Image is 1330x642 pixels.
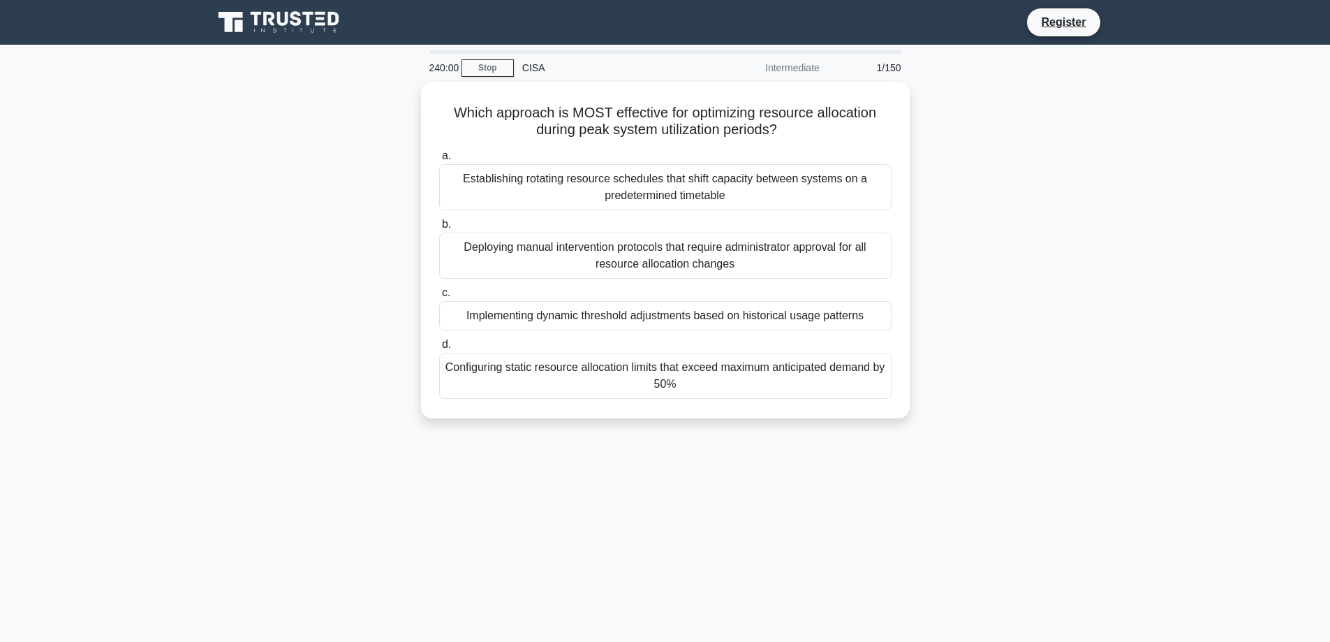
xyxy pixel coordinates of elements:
div: CISA [514,54,706,82]
div: Configuring static resource allocation limits that exceed maximum anticipated demand by 50% [439,353,892,399]
span: c. [442,286,450,298]
h5: Which approach is MOST effective for optimizing resource allocation during peak system utilizatio... [438,104,893,139]
div: Deploying manual intervention protocols that require administrator approval for all resource allo... [439,233,892,279]
div: Intermediate [706,54,828,82]
div: 240:00 [421,54,461,82]
span: a. [442,149,451,161]
span: b. [442,218,451,230]
a: Register [1033,13,1094,31]
div: Implementing dynamic threshold adjustments based on historical usage patterns [439,301,892,330]
span: d. [442,338,451,350]
a: Stop [461,59,514,77]
div: Establishing rotating resource schedules that shift capacity between systems on a predetermined t... [439,164,892,210]
div: 1/150 [828,54,910,82]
